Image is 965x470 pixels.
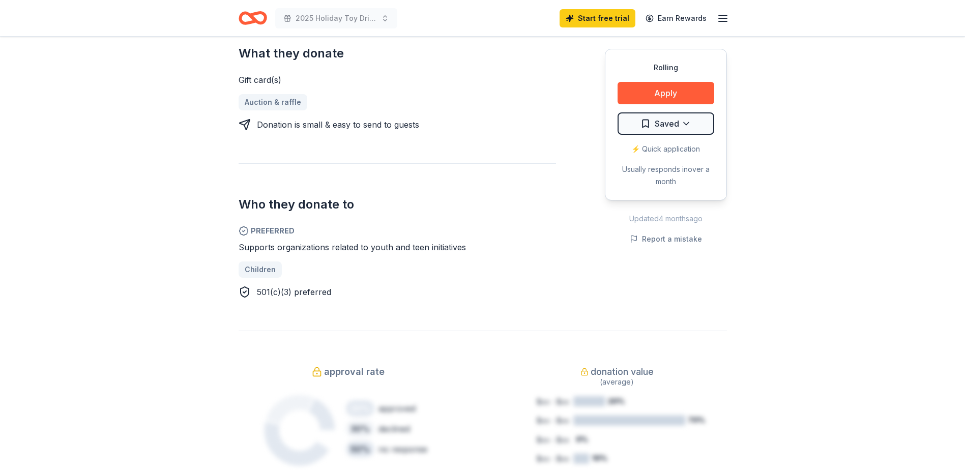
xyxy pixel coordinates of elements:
[618,163,714,188] div: Usually responds in over a month
[346,421,374,437] div: 30 %
[257,287,331,297] span: 501(c)(3) preferred
[591,364,654,380] span: donation value
[655,117,679,130] span: Saved
[618,112,714,135] button: Saved
[239,94,307,110] a: Auction & raffle
[324,364,385,380] span: approval rate
[257,119,419,131] div: Donation is small & easy to send to guests
[239,45,556,62] h2: What they donate
[576,435,588,444] tspan: 0%
[618,82,714,104] button: Apply
[605,213,727,225] div: Updated 4 months ago
[239,6,267,30] a: Home
[560,9,635,27] a: Start free trial
[239,196,556,213] h2: Who they donate to
[239,242,466,252] span: Supports organizations related to youth and teen initiatives
[639,9,713,27] a: Earn Rewards
[537,416,569,425] tspan: $xx - $xx
[630,233,702,245] button: Report a mistake
[378,402,416,415] div: approved
[592,454,607,462] tspan: 10%
[618,62,714,74] div: Rolling
[245,263,276,276] span: Children
[378,423,410,435] div: declined
[507,376,727,388] div: (average)
[688,416,705,424] tspan: 70%
[537,435,569,444] tspan: $xx - $xx
[537,397,569,406] tspan: $xx - $xx
[346,441,374,457] div: 50 %
[537,454,569,463] tspan: $xx - $xx
[275,8,397,28] button: 2025 Holiday Toy Drive
[378,443,427,455] div: no response
[239,225,556,237] span: Preferred
[346,400,374,417] div: 20 %
[239,261,282,278] a: Children
[608,397,625,405] tspan: 20%
[618,143,714,155] div: ⚡️ Quick application
[296,12,377,24] span: 2025 Holiday Toy Drive
[239,74,556,86] div: Gift card(s)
